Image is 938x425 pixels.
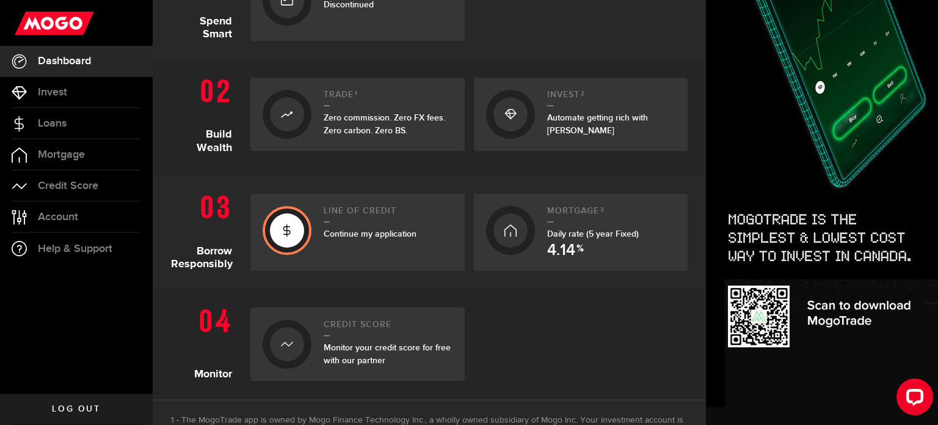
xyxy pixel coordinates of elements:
sup: 3 [600,206,605,213]
h2: Line of credit [324,206,453,223]
span: Credit Score [38,180,98,191]
span: Daily rate (5 year Fixed) [547,229,639,239]
span: Log out [52,405,100,413]
span: % [576,244,584,259]
span: Account [38,212,78,223]
h1: Borrow Responsibly [171,188,241,271]
a: Trade1Zero commission. Zero FX fees. Zero carbon. Zero BS. [250,78,465,151]
span: Continue my application [324,229,416,239]
h2: Credit Score [324,320,453,336]
h2: Mortgage [547,206,676,223]
a: Credit ScoreMonitor your credit score for free with our partner [250,308,465,381]
span: Loans [38,118,67,129]
span: Invest [38,87,67,98]
sup: 1 [355,90,358,97]
iframe: LiveChat chat widget [887,374,938,425]
a: Mortgage3Daily rate (5 year Fixed) 4.14 % [474,194,688,271]
h1: Build Wealth [171,72,241,157]
span: 4.14 [547,243,575,259]
a: Line of creditContinue my application [250,194,465,271]
span: Mortgage [38,149,85,160]
span: Zero commission. Zero FX fees. Zero carbon. Zero BS. [324,113,445,136]
span: Monitor your credit score for free with our partner [324,342,451,366]
h1: Monitor [171,301,241,381]
h2: Trade [324,90,453,106]
sup: 2 [581,90,585,97]
span: Dashboard [38,56,91,67]
a: Invest2Automate getting rich with [PERSON_NAME] [474,78,688,151]
span: Help & Support [38,243,112,254]
h2: Invest [547,90,676,106]
span: Automate getting rich with [PERSON_NAME] [547,113,648,136]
